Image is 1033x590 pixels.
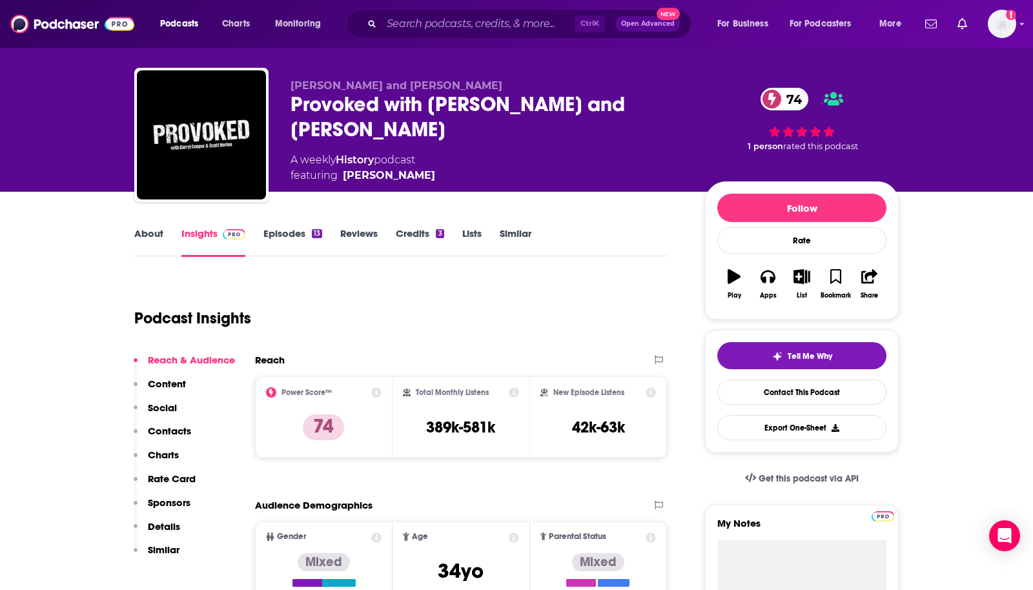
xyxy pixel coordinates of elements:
[134,309,251,328] h1: Podcast Insights
[708,14,784,34] button: open menu
[717,342,886,369] button: tell me why sparkleTell Me Why
[134,354,235,378] button: Reach & Audience
[160,15,198,33] span: Podcasts
[438,558,484,584] span: 34 yo
[773,88,808,110] span: 74
[291,168,435,183] span: featuring
[134,227,163,257] a: About
[291,79,502,92] span: [PERSON_NAME] and [PERSON_NAME]
[735,463,869,494] a: Get this podcast via API
[870,14,917,34] button: open menu
[223,229,245,239] img: Podchaser Pro
[148,449,179,461] p: Charts
[572,418,625,437] h3: 42k-63k
[336,154,374,166] a: History
[303,414,344,440] p: 74
[760,292,777,300] div: Apps
[148,496,190,509] p: Sponsors
[861,292,878,300] div: Share
[1006,10,1016,20] svg: Add a profile image
[717,15,768,33] span: For Business
[340,227,378,257] a: Reviews
[872,511,894,522] img: Podchaser Pro
[657,8,680,20] span: New
[988,10,1016,38] span: Logged in as SimonElement
[255,499,373,511] h2: Audience Demographics
[788,351,832,361] span: Tell Me Why
[426,418,495,437] h3: 389k-581k
[988,10,1016,38] img: User Profile
[298,553,350,571] div: Mixed
[134,520,180,544] button: Details
[797,292,807,300] div: List
[717,517,886,540] label: My Notes
[759,473,859,484] span: Get this podcast via API
[717,194,886,222] button: Follow
[781,14,870,34] button: open menu
[751,261,784,307] button: Apps
[134,425,191,449] button: Contacts
[148,520,180,533] p: Details
[853,261,886,307] button: Share
[790,15,852,33] span: For Podcasters
[572,553,624,571] div: Mixed
[728,292,741,300] div: Play
[615,16,680,32] button: Open AdvancedNew
[148,378,186,390] p: Content
[989,520,1020,551] div: Open Intercom Messenger
[549,533,606,541] span: Parental Status
[783,141,858,151] span: rated this podcast
[312,229,322,238] div: 13
[761,88,808,110] a: 74
[462,227,482,257] a: Lists
[134,544,179,567] button: Similar
[181,227,245,257] a: InsightsPodchaser Pro
[717,415,886,440] button: Export One-Sheet
[920,13,942,35] a: Show notifications dropdown
[10,12,134,36] img: Podchaser - Follow, Share and Rate Podcasts
[436,229,444,238] div: 3
[134,496,190,520] button: Sponsors
[412,533,428,541] span: Age
[263,227,322,257] a: Episodes13
[255,354,285,366] h2: Reach
[988,10,1016,38] button: Show profile menu
[222,15,250,33] span: Charts
[343,168,435,183] a: Scott Horton
[148,473,196,485] p: Rate Card
[382,14,575,34] input: Search podcasts, credits, & more...
[275,15,321,33] span: Monitoring
[134,449,179,473] button: Charts
[621,21,675,27] span: Open Advanced
[134,402,177,425] button: Social
[134,473,196,496] button: Rate Card
[819,261,852,307] button: Bookmark
[277,533,306,541] span: Gender
[872,509,894,522] a: Pro website
[291,152,435,183] div: A weekly podcast
[785,261,819,307] button: List
[575,15,605,32] span: Ctrl K
[821,292,851,300] div: Bookmark
[137,70,266,199] img: Provoked with Darryl Cooper and Scott Horton
[148,354,235,366] p: Reach & Audience
[281,388,332,397] h2: Power Score™
[705,79,899,160] div: 74 1 personrated this podcast
[148,425,191,437] p: Contacts
[151,14,215,34] button: open menu
[148,544,179,556] p: Similar
[553,388,624,397] h2: New Episode Listens
[396,227,444,257] a: Credits3
[772,351,782,361] img: tell me why sparkle
[416,388,489,397] h2: Total Monthly Listens
[717,380,886,405] a: Contact This Podcast
[717,261,751,307] button: Play
[717,227,886,254] div: Rate
[214,14,258,34] a: Charts
[748,141,783,151] span: 1 person
[358,9,704,39] div: Search podcasts, credits, & more...
[266,14,338,34] button: open menu
[134,378,186,402] button: Content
